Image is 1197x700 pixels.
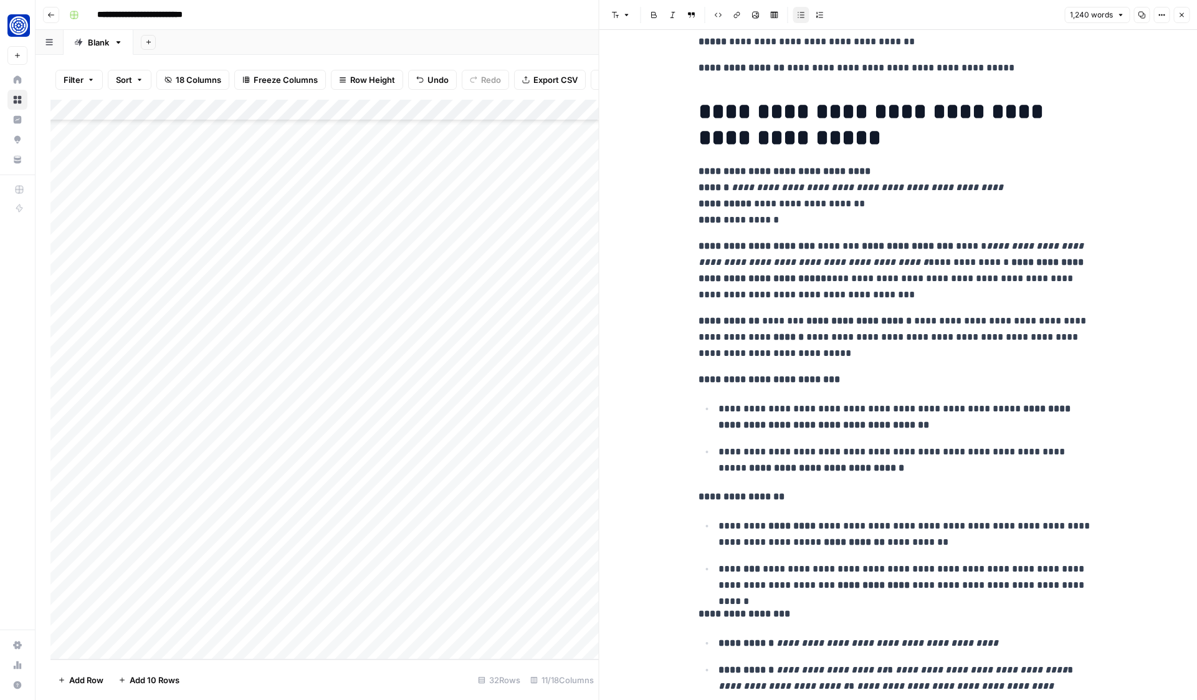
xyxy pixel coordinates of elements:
[514,70,586,90] button: Export CSV
[7,635,27,655] a: Settings
[7,90,27,110] a: Browse
[1064,7,1130,23] button: 1,240 words
[108,70,151,90] button: Sort
[176,74,221,86] span: 18 Columns
[331,70,403,90] button: Row Height
[462,70,509,90] button: Redo
[427,74,449,86] span: Undo
[7,675,27,695] button: Help + Support
[481,74,501,86] span: Redo
[88,36,109,49] div: Blank
[156,70,229,90] button: 18 Columns
[473,670,525,690] div: 32 Rows
[69,674,103,686] span: Add Row
[533,74,578,86] span: Export CSV
[7,70,27,90] a: Home
[50,670,111,690] button: Add Row
[130,674,179,686] span: Add 10 Rows
[7,130,27,150] a: Opportunities
[7,10,27,41] button: Workspace: Fundwell
[1070,9,1113,21] span: 1,240 words
[7,14,30,37] img: Fundwell Logo
[525,670,599,690] div: 11/18 Columns
[64,74,83,86] span: Filter
[350,74,395,86] span: Row Height
[64,30,133,55] a: Blank
[254,74,318,86] span: Freeze Columns
[7,110,27,130] a: Insights
[116,74,132,86] span: Sort
[55,70,103,90] button: Filter
[408,70,457,90] button: Undo
[7,655,27,675] a: Usage
[7,150,27,170] a: Your Data
[234,70,326,90] button: Freeze Columns
[111,670,187,690] button: Add 10 Rows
